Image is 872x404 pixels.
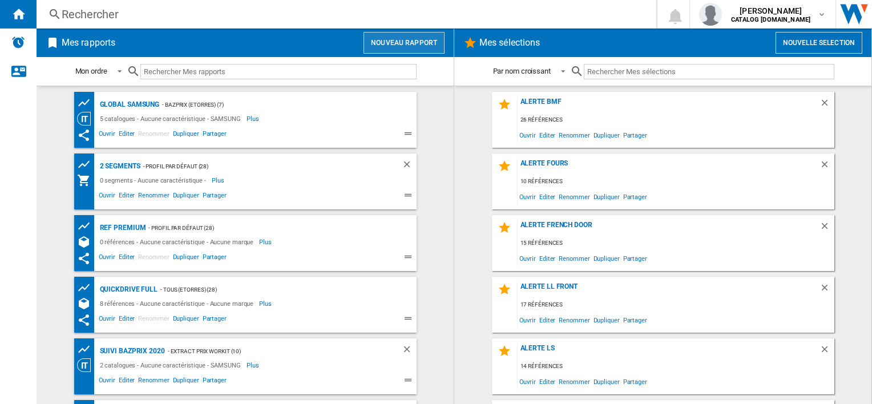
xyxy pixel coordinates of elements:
span: Editer [538,127,557,143]
span: Partager [621,189,649,204]
div: Alerte French Door [518,221,819,236]
div: Par nom croissant [493,67,551,75]
span: Partager [621,312,649,328]
span: Editer [117,190,136,204]
div: 17 références [518,298,834,312]
div: Supprimer [819,282,834,298]
div: 0 segments - Aucune caractéristique - [97,173,212,187]
span: Plus [212,173,226,187]
span: Renommer [136,190,171,204]
button: Nouvelle selection [776,32,862,54]
span: Dupliquer [592,189,621,204]
span: Renommer [557,251,591,266]
input: Rechercher Mes sélections [584,64,834,79]
span: Renommer [557,374,591,389]
span: Editer [538,374,557,389]
span: Partager [201,252,228,265]
div: Tableau des prix des produits [77,281,97,295]
span: Plus [259,235,273,249]
span: Dupliquer [171,375,201,389]
div: 2 catalogues - Aucune caractéristique - SAMSUNG [97,358,247,372]
span: Renommer [557,189,591,204]
span: Renommer [136,313,171,327]
span: Partager [621,374,649,389]
span: Ouvrir [97,313,117,327]
span: Ouvrir [518,189,538,204]
div: Rechercher [62,6,627,22]
div: - Extract Prix Workit (10) [165,344,379,358]
span: Partager [201,190,228,204]
div: Tableau des prix des produits [77,342,97,357]
span: Renommer [136,375,171,389]
div: 2 segments [97,159,140,173]
ng-md-icon: Ce rapport a été partagé avec vous [77,252,91,265]
div: Tableau des prix des produits [77,96,97,110]
span: Ouvrir [518,127,538,143]
div: Mon assortiment [77,173,97,187]
div: REF Premium [97,221,146,235]
span: Ouvrir [518,251,538,266]
div: Tableau des prix des produits [77,219,97,233]
span: Dupliquer [592,251,621,266]
div: Références [77,297,97,310]
div: Vision Catégorie [77,112,97,126]
div: 0 références - Aucune caractéristique - Aucune marque [97,235,260,249]
span: Dupliquer [171,313,201,327]
span: Partager [201,375,228,389]
div: Global Samsung [97,98,160,112]
span: Editer [538,312,557,328]
div: 5 catalogues - Aucune caractéristique - SAMSUNG [97,112,247,126]
span: Renommer [136,252,171,265]
div: Suivi Bazprix 2020 [97,344,165,358]
span: Renommer [557,312,591,328]
b: CATALOG [DOMAIN_NAME] [731,16,810,23]
span: Renommer [557,127,591,143]
span: Dupliquer [592,127,621,143]
span: Partager [621,127,649,143]
div: Supprimer [819,344,834,359]
span: Editer [117,252,136,265]
div: Vision Catégorie [77,358,97,372]
div: - TOUS (etorres) (28) [158,282,393,297]
span: Plus [247,358,261,372]
div: 26 références [518,113,834,127]
span: Editer [117,313,136,327]
div: Alerte LS [518,344,819,359]
div: - Profil par défaut (28) [140,159,379,173]
span: Dupliquer [171,252,201,265]
div: Alerte Fours [518,159,819,175]
div: 10 références [518,175,834,189]
span: Partager [621,251,649,266]
div: QuickDrive Full [97,282,158,297]
h2: Mes rapports [59,32,118,54]
img: alerts-logo.svg [11,35,25,49]
span: Ouvrir [97,190,117,204]
span: Editer [538,251,557,266]
button: Nouveau rapport [364,32,445,54]
div: Alerte BMF [518,98,819,113]
ng-md-icon: Ce rapport a été partagé avec vous [77,313,91,327]
div: Mon ordre [75,67,107,75]
div: 14 références [518,359,834,374]
span: Plus [247,112,261,126]
div: 8 références - Aucune caractéristique - Aucune marque [97,297,260,310]
span: Ouvrir [518,374,538,389]
div: Alerte LL Front [518,282,819,298]
div: Tableau des prix des produits [77,157,97,172]
span: Editer [117,128,136,142]
span: Plus [259,297,273,310]
span: Partager [201,128,228,142]
img: profile.jpg [699,3,722,26]
div: Supprimer [819,98,834,113]
div: - Bazprix (etorres) (7) [159,98,393,112]
span: Editer [538,189,557,204]
span: Dupliquer [171,128,201,142]
div: Supprimer [402,159,417,173]
span: Dupliquer [171,190,201,204]
span: Partager [201,313,228,327]
span: Dupliquer [592,312,621,328]
div: Supprimer [819,159,834,175]
span: Ouvrir [97,375,117,389]
div: Supprimer [402,344,417,358]
span: Editer [117,375,136,389]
